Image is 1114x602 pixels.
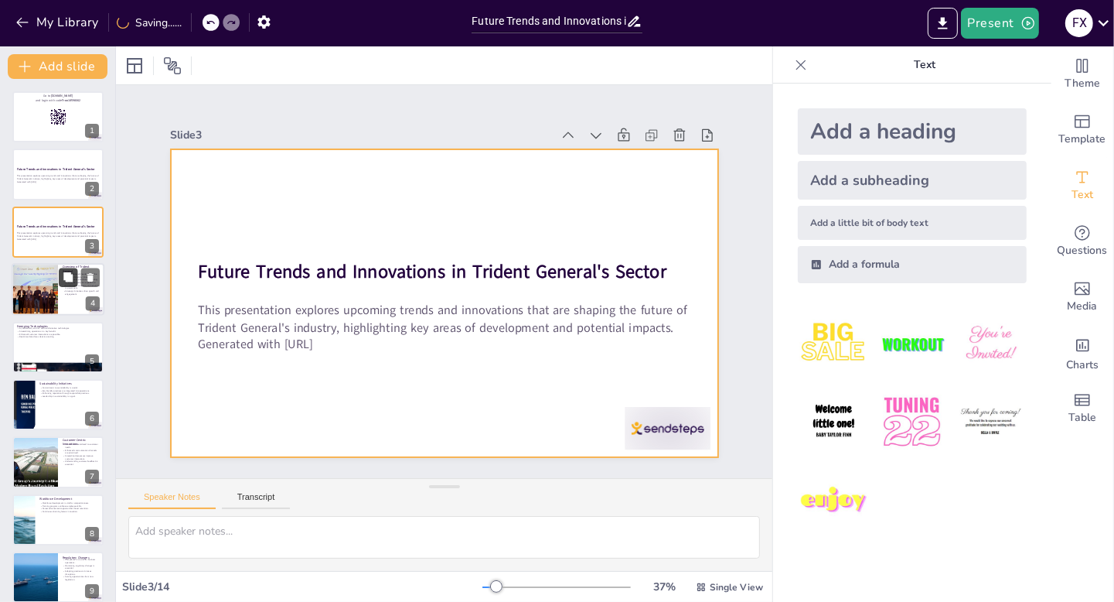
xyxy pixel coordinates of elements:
[1051,325,1113,381] div: Add charts and graphs
[8,54,107,79] button: Add slide
[1051,269,1113,325] div: Add images, graphics, shapes or video
[39,381,99,386] p: Sustainability Initiatives
[17,224,95,228] strong: Future Trends and Innovations in Trident General's Sector
[193,276,686,362] p: This presentation explores upcoming trends and innovations that are shaping the future of Trident...
[163,56,182,75] span: Position
[798,386,870,458] img: 4.jpeg
[12,10,105,35] button: My Library
[63,284,100,289] p: Commitment to quality and reliability is paramount.
[17,180,99,183] p: Generated with [URL]
[798,206,1027,240] div: Add a little bit of body text
[12,379,104,430] div: 6
[63,438,99,446] p: Customer-Centric Innovations
[59,269,77,287] button: Duplicate Slide
[85,239,99,253] div: 3
[122,580,482,594] div: Slide 3 / 14
[1051,102,1113,158] div: Add ready made slides
[39,510,99,513] p: Continuous learning fosters innovation.
[63,564,99,570] p: Monitoring regulatory changes is essential.
[39,389,99,392] p: Eco-friendly practices are integrated into operations.
[63,559,99,564] p: Compliance is crucial for business operations.
[876,386,948,458] img: 5.jpeg
[63,450,99,455] p: Enhanced communication channels are prioritized.
[117,15,182,30] div: Saving......
[17,174,99,180] p: This presentation explores upcoming trends and innovations that are shaping the future of Trident...
[85,354,99,368] div: 5
[1058,242,1108,259] span: Questions
[85,584,99,598] div: 9
[1051,381,1113,436] div: Add a table
[876,308,948,380] img: 2.jpeg
[86,297,100,311] div: 4
[39,505,99,508] p: Training programs enhance employee skills.
[186,100,566,154] div: Slide 3
[955,308,1027,380] img: 3.jpeg
[710,581,763,593] span: Single View
[63,443,99,449] p: Innovations are tailored to customer needs.
[17,335,99,338] p: Real-time data drives decision-making.
[1059,131,1106,148] span: Template
[1051,46,1113,102] div: Change the overall theme
[85,412,99,426] div: 6
[63,556,99,560] p: Regulatory Changes
[1068,298,1098,315] span: Media
[81,269,100,287] button: Delete Slide
[39,395,99,398] p: Leadership in sustainability is a goal.
[798,246,1027,283] div: Add a formula
[1065,8,1093,39] button: F X
[12,149,104,200] div: 2
[17,98,99,103] p: and login with code
[85,527,99,541] div: 8
[122,53,147,78] div: Layout
[85,470,99,484] div: 7
[1071,186,1093,204] span: Text
[12,436,104,487] div: 7
[39,501,99,505] p: Workforce development is vital for competitiveness.
[12,91,104,142] div: 1
[12,322,104,373] div: 5
[85,124,99,138] div: 1
[39,386,99,389] p: Commitment to sustainability is crucial.
[128,492,216,509] button: Speaker Notes
[17,323,99,328] p: Emerging Technologies
[63,576,99,581] p: Seizing opportunities from new legislation.
[798,161,1027,200] div: Add a subheading
[39,496,99,501] p: Workforce Development
[1066,357,1099,374] span: Charts
[798,108,1027,155] div: Add a heading
[85,182,99,196] div: 2
[1065,75,1100,92] span: Theme
[928,8,958,39] button: Export to PowerPoint
[17,238,99,241] p: Generated with [URL]
[1051,214,1113,269] div: Get real-time input from your audience
[813,46,1036,84] p: Text
[12,207,104,258] div: 3
[63,455,99,460] p: Streamlined processes improve customer interactions.
[17,330,99,333] p: Streamlining operations is a key benefit.
[39,392,99,395] p: Enhancing reputation through responsible practices.
[798,465,870,537] img: 7.jpeg
[955,386,1027,458] img: 6.jpeg
[17,327,99,330] p: AI, blockchain, and IoT are transformative technologies.
[63,272,100,278] p: Trident General's leadership in the sector is driven by innovation.
[17,232,99,238] p: This presentation explores upcoming trends and innovations that are shaping the future of Trident...
[63,279,100,284] p: The company prioritizes technology to enhance customer experience.
[17,333,99,336] p: Enhanced customer interactions are possible.
[1065,9,1093,37] div: F X
[12,263,104,316] div: 4
[798,308,870,380] img: 1.jpeg
[63,570,99,576] p: Adapting practices minimizes disruptions.
[63,265,100,274] p: Overview of Trident General
[472,10,625,32] input: Insert title
[192,310,683,378] p: Generated with [URL]
[1068,409,1096,426] span: Table
[17,94,99,98] p: Go to
[1051,158,1113,214] div: Add text boxes
[63,460,99,466] p: Understanding customer feedback is essential.
[63,290,100,296] p: Strategic initiatives drive growth and engagement.
[646,580,683,594] div: 37 %
[199,234,667,307] strong: Future Trends and Innovations in Trident General's Sector
[51,94,73,98] strong: [DOMAIN_NAME]
[12,494,104,546] div: 8
[39,508,99,511] p: Career advancement opportunities boost retention.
